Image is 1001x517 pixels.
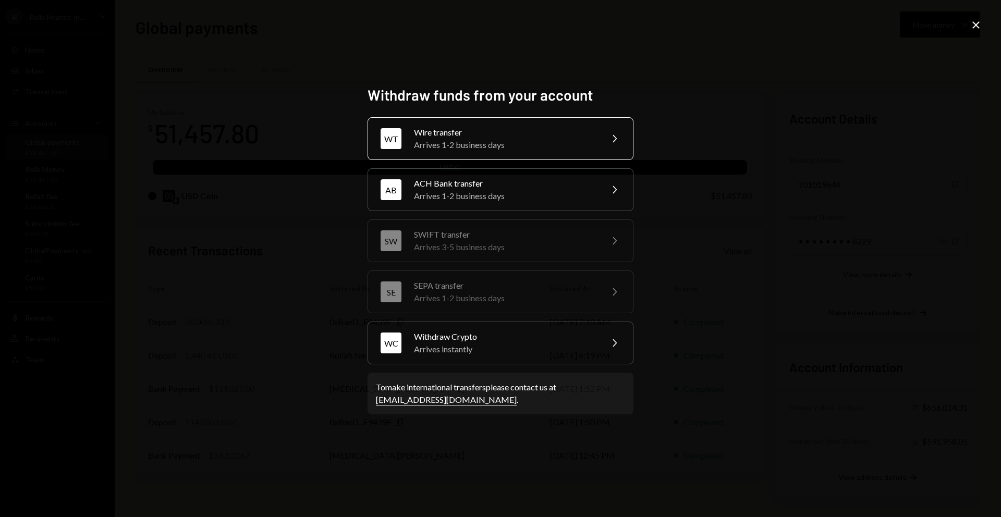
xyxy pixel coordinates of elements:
div: SWIFT transfer [414,228,595,241]
h2: Withdraw funds from your account [368,85,633,105]
a: [EMAIL_ADDRESS][DOMAIN_NAME] [376,395,517,405]
button: SESEPA transferArrives 1-2 business days [368,270,633,313]
div: Arrives 3-5 business days [414,241,595,253]
div: Withdraw Crypto [414,330,595,343]
button: WTWire transferArrives 1-2 business days [368,117,633,160]
div: ACH Bank transfer [414,177,595,190]
div: AB [381,179,401,200]
div: Arrives 1-2 business days [414,139,595,151]
button: ABACH Bank transferArrives 1-2 business days [368,168,633,211]
div: SW [381,230,401,251]
button: WCWithdraw CryptoArrives instantly [368,322,633,364]
div: WC [381,333,401,353]
div: WT [381,128,401,149]
div: Arrives 1-2 business days [414,190,595,202]
div: Wire transfer [414,126,595,139]
button: SWSWIFT transferArrives 3-5 business days [368,219,633,262]
div: Arrives 1-2 business days [414,292,595,304]
div: SE [381,281,401,302]
div: SEPA transfer [414,279,595,292]
div: To make international transfers please contact us at . [376,381,625,406]
div: Arrives instantly [414,343,595,355]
